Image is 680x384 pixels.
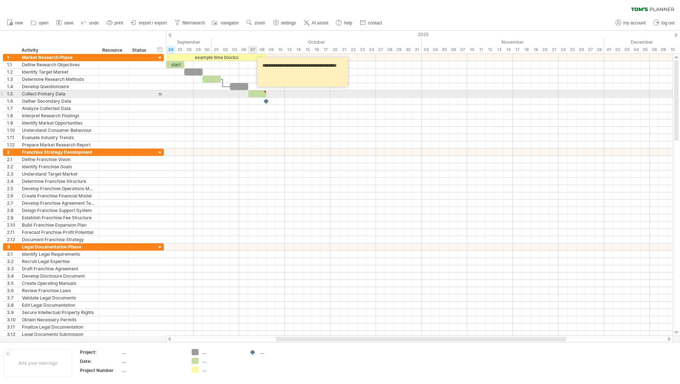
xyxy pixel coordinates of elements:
[7,207,18,214] div: 2.8
[549,46,558,54] div: Friday, 21 November 2025
[173,18,207,28] a: filter/search
[89,20,99,26] span: undo
[7,163,18,170] div: 2.2
[22,287,95,294] div: Review Franchise Laws
[132,47,148,54] div: Status
[339,46,349,54] div: Tuesday, 21 October 2025
[7,171,18,177] div: 2.3
[303,46,312,54] div: Wednesday, 15 October 2025
[449,46,458,54] div: Thursday, 6 November 2025
[22,68,95,75] div: Identify Target Market
[266,46,276,54] div: Thursday, 9 October 2025
[623,20,646,26] span: my account
[22,54,95,61] div: Market Research Phase
[22,119,95,126] div: Identify Market Opportunities
[22,156,95,163] div: Define Franchise Vision
[122,358,183,364] div: ....
[64,20,73,26] span: save
[604,46,613,54] div: Monday, 1 December 2025
[330,46,339,54] div: Monday, 20 October 2025
[22,192,95,199] div: Create Franchise Financial Model
[193,46,203,54] div: Monday, 29 September 2025
[5,18,25,28] a: new
[7,258,18,265] div: 3.2
[631,46,641,54] div: Thursday, 4 December 2025
[22,98,95,105] div: Gather Secondary Data
[7,90,18,97] div: 1.5
[7,200,18,207] div: 2.7
[7,134,18,141] div: 1.11
[221,46,230,54] div: Thursday, 2 October 2025
[4,349,72,377] div: Add your own logo
[568,46,577,54] div: Tuesday, 25 November 2025
[641,46,650,54] div: Friday, 5 December 2025
[431,46,440,54] div: Tuesday, 4 November 2025
[212,46,221,54] div: Wednesday, 1 October 2025
[613,46,622,54] div: Tuesday, 2 December 2025
[622,46,631,54] div: Wednesday, 3 December 2025
[221,20,239,26] span: navigator
[334,18,354,28] a: help
[22,280,95,287] div: Create Operating Manuals
[358,18,384,28] a: contact
[7,61,18,68] div: 1.1
[22,76,95,83] div: Determine Research Methods
[422,46,431,54] div: Monday, 3 November 2025
[79,18,101,28] a: undo
[540,46,549,54] div: Thursday, 20 November 2025
[175,46,184,54] div: Thursday, 25 September 2025
[15,20,23,26] span: new
[22,324,95,330] div: Finalize Legal Documentation
[139,20,167,26] span: import / export
[257,46,266,54] div: Wednesday, 8 October 2025
[166,54,266,61] div: example time blocks:
[22,134,95,141] div: Evaluate Industry Trends
[22,200,95,207] div: Develop Franchise Agreement Terms
[203,46,212,54] div: Tuesday, 30 September 2025
[7,185,18,192] div: 2.5
[22,229,95,236] div: Forecast Franchise Profit Potential
[22,243,95,250] div: Legal Documentation Phase
[652,18,677,28] a: log out
[7,316,18,323] div: 3.10
[7,324,18,330] div: 3.11
[122,367,183,373] div: ....
[39,20,49,26] span: open
[22,61,95,68] div: Define Research Objectives
[22,185,95,192] div: Develop Franchise Operations Model
[22,207,95,214] div: Design Franchise Support System
[7,112,18,119] div: 1.8
[22,258,95,265] div: Recruit Legal Expertise
[7,68,18,75] div: 1.2
[403,46,412,54] div: Thursday, 30 October 2025
[7,280,18,287] div: 3.5
[368,20,382,26] span: contact
[7,83,18,90] div: 1.4
[614,18,648,28] a: my account
[7,309,18,316] div: 3.9
[7,273,18,279] div: 3.4
[245,18,267,28] a: zoom
[166,46,175,54] div: Wednesday, 24 September 2025
[184,46,193,54] div: Friday, 26 September 2025
[129,18,169,28] a: import / export
[22,163,95,170] div: Identify Franchise Goals
[344,20,352,26] span: help
[271,18,298,28] a: settings
[513,46,522,54] div: Monday, 17 November 2025
[7,105,18,112] div: 1.7
[22,222,95,228] div: Build Franchise Expansion Plan
[260,349,300,355] div: ....
[80,358,120,364] div: Date:
[495,46,504,54] div: Thursday, 13 November 2025
[212,38,422,46] div: October 2025
[281,20,296,26] span: settings
[22,112,95,119] div: Interpret Research Findings
[7,149,18,156] div: 2
[7,178,18,185] div: 2.4
[22,178,95,185] div: Determine Franchise Structure
[7,192,18,199] div: 2.6
[522,46,531,54] div: Tuesday, 18 November 2025
[105,18,125,28] a: print
[321,46,330,54] div: Friday, 17 October 2025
